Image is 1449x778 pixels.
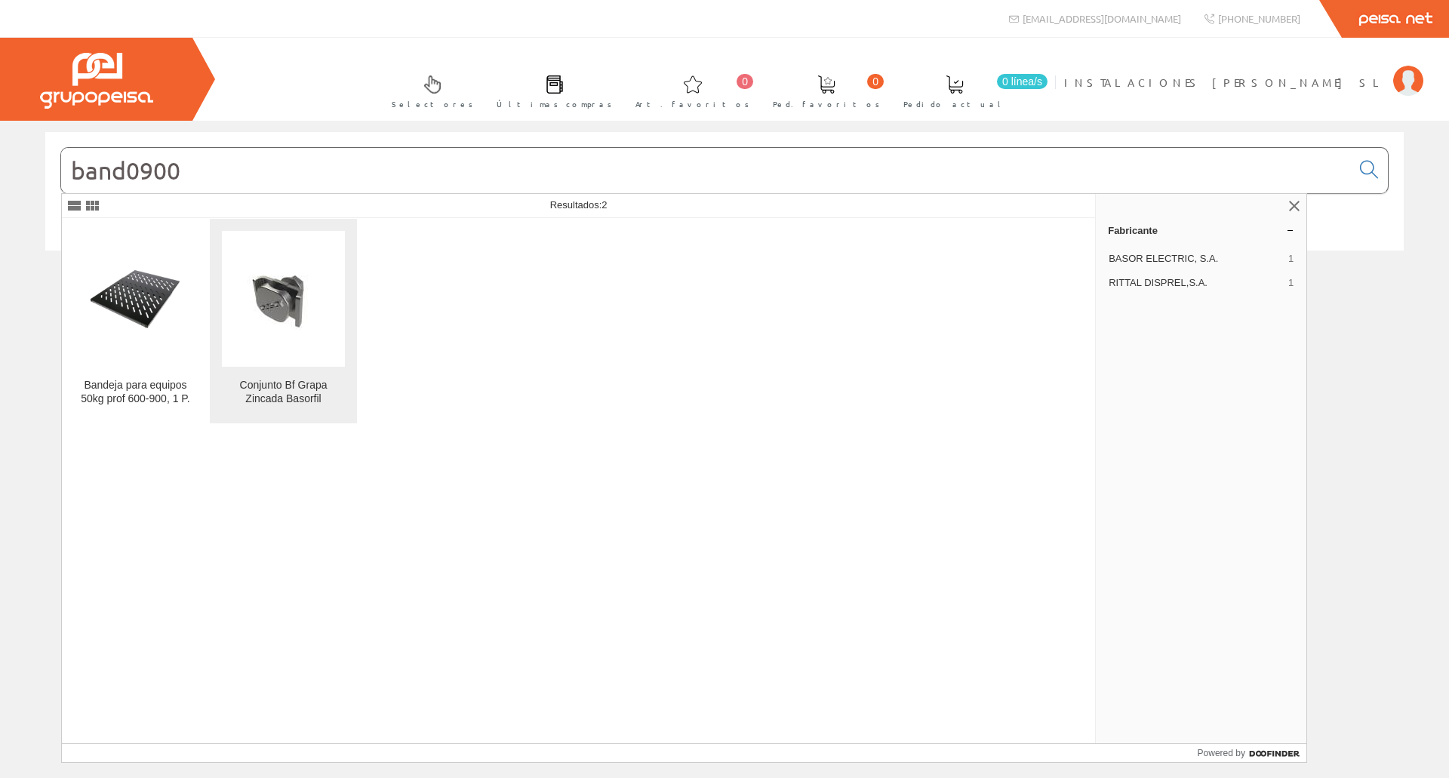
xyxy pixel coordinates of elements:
[1288,252,1294,266] span: 1
[773,97,880,112] span: Ped. favoritos
[235,263,331,335] img: Conjunto Bf Grapa Zincada Basorfil
[1288,276,1294,290] span: 1
[1198,744,1307,762] a: Powered by
[497,97,612,112] span: Últimas compras
[903,97,1006,112] span: Pedido actual
[635,97,749,112] span: Art. favoritos
[392,97,473,112] span: Selectores
[61,148,1351,193] input: Buscar...
[40,53,153,109] img: Grupo Peisa
[45,269,1404,282] div: © Grupo Peisa
[210,219,357,423] a: Conjunto Bf Grapa Zincada Basorfil Conjunto Bf Grapa Zincada Basorfil
[222,379,345,406] div: Conjunto Bf Grapa Zincada Basorfil
[737,74,753,89] span: 0
[550,199,608,211] span: Resultados:
[1198,746,1245,760] span: Powered by
[1064,75,1386,90] span: INSTALACIONES [PERSON_NAME] SL
[62,219,209,423] a: Bandeja para equipos 50kg prof 600-900, 1 P. Bandeja para equipos 50kg prof 600-900, 1 P.
[867,74,884,89] span: 0
[1218,12,1300,25] span: [PHONE_NUMBER]
[1064,63,1423,77] a: INSTALACIONES [PERSON_NAME] SL
[74,379,197,406] div: Bandeja para equipos 50kg prof 600-900, 1 P.
[377,63,481,118] a: Selectores
[1109,252,1282,266] span: BASOR ELECTRIC, S.A.
[1096,218,1306,242] a: Fabricante
[1109,276,1282,290] span: RITTAL DISPREL,S.A.
[1023,12,1181,25] span: [EMAIL_ADDRESS][DOMAIN_NAME]
[601,199,607,211] span: 2
[997,74,1048,89] span: 0 línea/s
[74,258,197,340] img: Bandeja para equipos 50kg prof 600-900, 1 P.
[481,63,620,118] a: Últimas compras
